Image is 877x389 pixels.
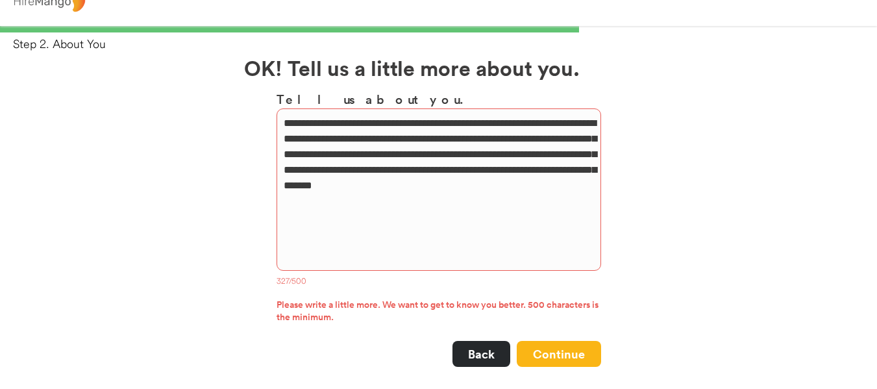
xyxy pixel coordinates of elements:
[452,341,510,367] button: Back
[277,276,601,289] div: 327/500
[277,299,601,328] div: Please write a little more. We want to get to know you better. 500 characters is the minimum.
[517,341,601,367] button: Continue
[277,90,601,108] h3: Tell us about you.
[3,26,874,32] div: 66%
[13,36,877,52] div: Step 2. About You
[244,52,634,83] h2: OK! Tell us a little more about you.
